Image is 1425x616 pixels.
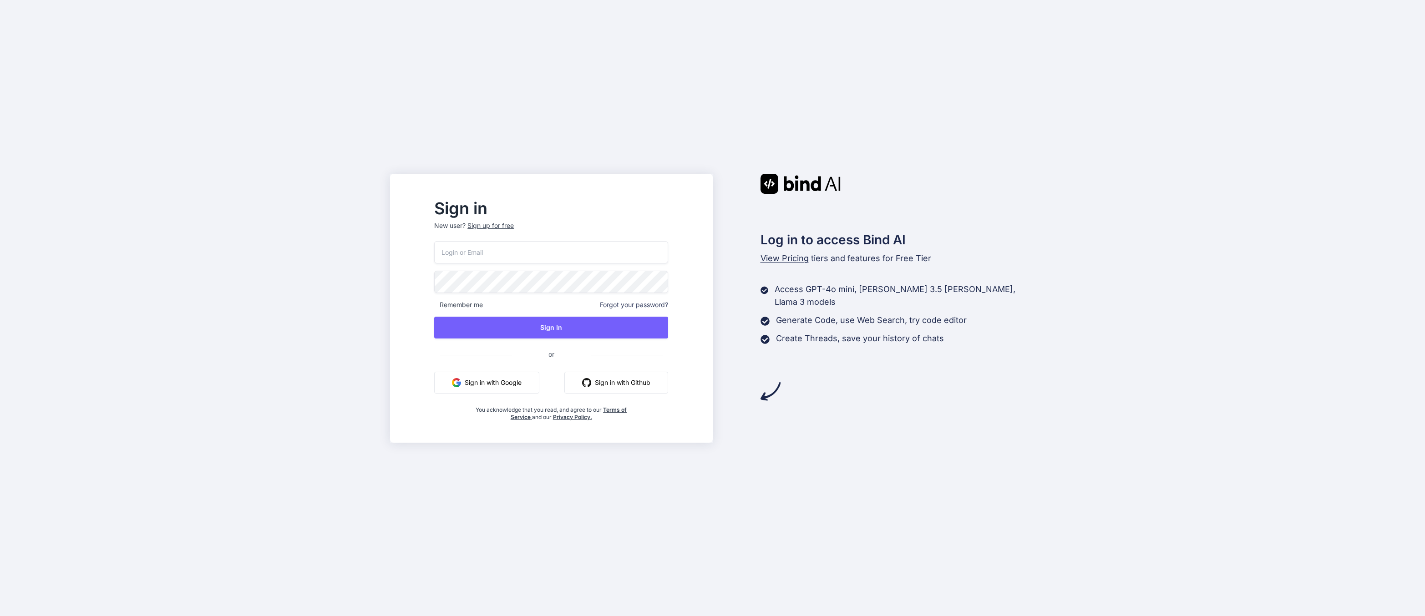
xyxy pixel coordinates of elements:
[761,253,809,263] span: View Pricing
[564,372,668,394] button: Sign in with Github
[761,381,781,401] img: arrow
[434,300,483,309] span: Remember me
[776,332,944,345] p: Create Threads, save your history of chats
[473,401,629,421] div: You acknowledge that you read, and agree to our and our
[434,317,668,338] button: Sign In
[600,300,668,309] span: Forgot your password?
[434,241,668,263] input: Login or Email
[553,414,592,420] a: Privacy Policy.
[434,372,539,394] button: Sign in with Google
[467,221,514,230] div: Sign up for free
[434,201,668,216] h2: Sign in
[434,221,668,241] p: New user?
[761,174,841,194] img: Bind AI logo
[512,343,591,365] span: or
[775,283,1035,308] p: Access GPT-4o mini, [PERSON_NAME] 3.5 [PERSON_NAME], Llama 3 models
[776,314,967,327] p: Generate Code, use Web Search, try code editor
[511,406,627,420] a: Terms of Service
[761,230,1035,249] h2: Log in to access Bind AI
[452,378,461,387] img: google
[582,378,591,387] img: github
[761,252,1035,265] p: tiers and features for Free Tier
